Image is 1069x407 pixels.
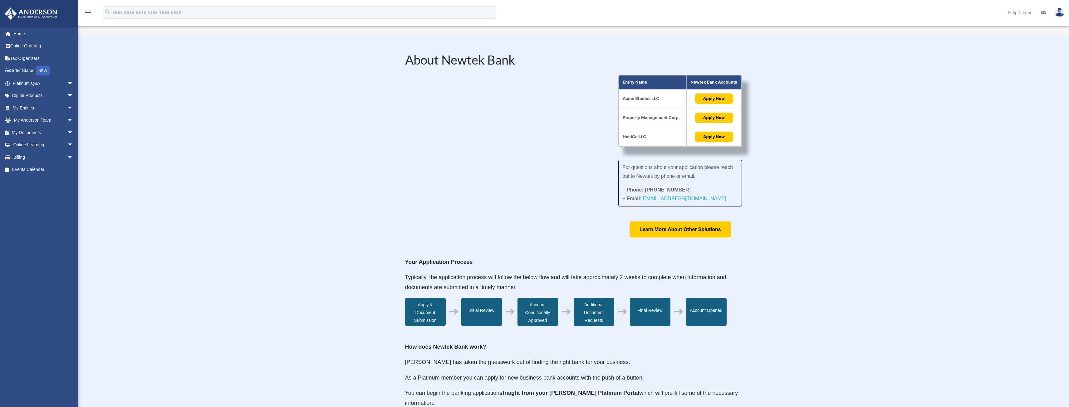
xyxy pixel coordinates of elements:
[630,298,670,326] div: Final Review
[67,102,80,114] span: arrow_drop_down
[405,344,486,350] strong: How does Newtek Bank work?
[67,77,80,90] span: arrow_drop_down
[618,75,742,147] img: About Partnership Graphic (3)
[505,308,515,315] div: ➔
[84,9,92,16] i: menu
[3,7,59,20] img: Anderson Advisors Platinum Portal
[67,139,80,152] span: arrow_drop_down
[405,75,600,184] iframe: NewtekOne and Newtek Bank's Partnership with Anderson Advisors
[67,151,80,164] span: arrow_drop_down
[4,77,83,90] a: Platinum Q&Aarrow_drop_down
[561,308,571,315] div: ➔
[574,298,614,326] div: Additional Document Requests
[622,196,726,201] strong: – Email:
[67,126,80,139] span: arrow_drop_down
[641,196,726,204] a: [EMAIL_ADDRESS][DOMAIN_NAME]
[499,390,639,396] strong: straight from your [PERSON_NAME] Platinum Portal
[461,298,502,326] div: Initial Review
[4,27,83,40] a: Home
[36,66,50,75] div: NEW
[405,373,742,389] p: As a Platinum member you can apply for new business bank accounts with the push of a button.
[4,52,83,65] a: Tax Organizers
[4,126,83,139] a: My Documentsarrow_drop_down
[4,65,83,77] a: Order StatusNEW
[517,298,558,326] div: Account Conditionally Approved
[84,11,92,16] a: menu
[4,151,83,163] a: Billingarrow_drop_down
[617,308,627,315] div: ➔
[4,163,83,176] a: Events Calendar
[4,90,83,102] a: Digital Productsarrow_drop_down
[622,165,733,179] span: For questions about your application please reach out to Newtek by phone or email.
[630,221,731,237] a: Learn More About Other Solutions
[405,274,726,290] span: Typically, the application process will follow the below flow and will take approximately 2 weeks...
[686,298,727,326] div: Account Opened
[4,114,83,127] a: My Anderson Teamarrow_drop_down
[405,259,473,265] strong: Your Application Process
[4,40,83,52] a: Online Ordering
[4,139,83,151] a: Online Learningarrow_drop_down
[449,308,459,315] div: ➔
[674,308,684,315] div: ➔
[622,187,691,192] strong: – Phone: [PHONE_NUMBER]
[405,298,446,326] div: Apply & Document Submission
[67,114,80,127] span: arrow_drop_down
[104,8,111,15] i: search
[67,90,80,102] span: arrow_drop_down
[1055,8,1064,17] img: User Pic
[4,102,83,114] a: My Entitiesarrow_drop_down
[405,357,742,373] p: [PERSON_NAME] has taken the guesswork out of finding the right bank for your business.
[405,54,742,69] h2: About Newtek Bank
